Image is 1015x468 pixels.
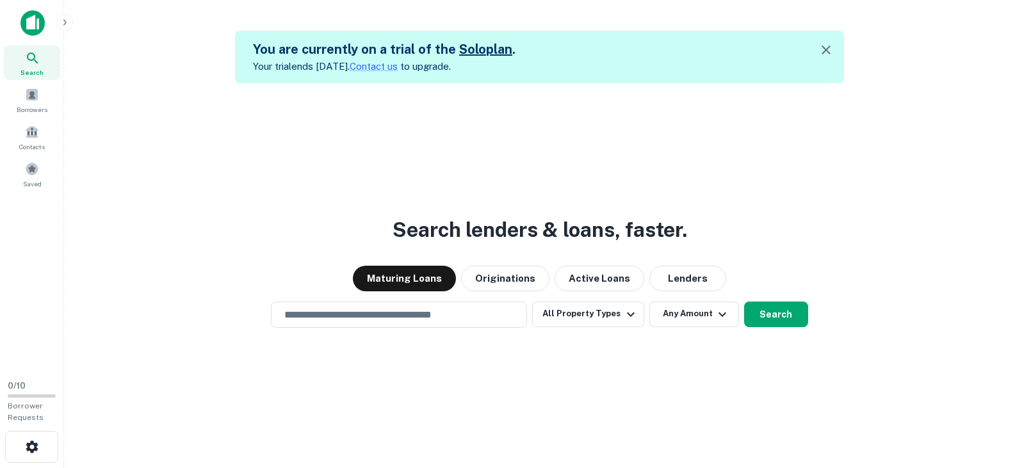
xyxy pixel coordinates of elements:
img: capitalize-icon.png [20,10,45,36]
button: All Property Types [532,302,644,327]
a: Saved [4,157,60,191]
a: Search [4,45,60,80]
button: Search [744,302,808,327]
span: Contacts [19,141,45,152]
span: 0 / 10 [8,381,26,391]
h5: You are currently on a trial of the . [253,40,516,59]
a: Contacts [4,120,60,154]
button: Maturing Loans [353,266,456,291]
iframe: Chat Widget [951,366,1015,427]
span: Saved [23,179,42,189]
a: Contact us [350,61,398,72]
a: Soloplan [459,42,512,57]
button: Active Loans [555,266,644,291]
p: Your trial ends [DATE]. to upgrade. [253,59,516,74]
span: Search [20,67,44,77]
h3: Search lenders & loans, faster. [393,214,687,245]
a: Borrowers [4,83,60,117]
button: Originations [461,266,549,291]
span: Borrowers [17,104,47,115]
button: Any Amount [649,302,739,327]
button: Lenders [649,266,726,291]
span: Borrower Requests [8,401,44,422]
